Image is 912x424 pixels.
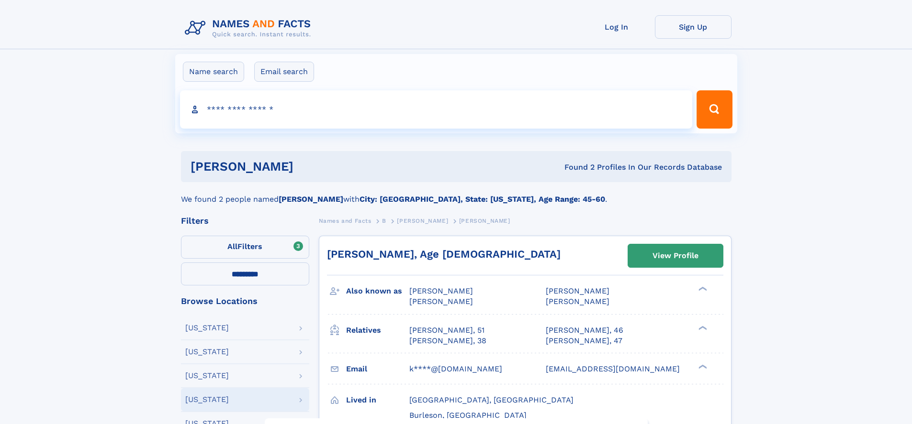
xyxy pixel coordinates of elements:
a: [PERSON_NAME], 46 [546,325,623,336]
span: [PERSON_NAME] [459,217,510,224]
span: [PERSON_NAME] [409,297,473,306]
span: B [382,217,386,224]
h3: Also known as [346,283,409,299]
div: ❯ [696,286,708,292]
h3: Email [346,361,409,377]
h1: [PERSON_NAME] [191,161,429,173]
span: [GEOGRAPHIC_DATA], [GEOGRAPHIC_DATA] [409,395,574,404]
span: [EMAIL_ADDRESS][DOMAIN_NAME] [546,364,680,373]
div: [US_STATE] [185,348,229,356]
a: [PERSON_NAME], 51 [409,325,484,336]
h3: Lived in [346,392,409,408]
a: Names and Facts [319,215,372,227]
div: ❯ [696,363,708,370]
span: Burleson, [GEOGRAPHIC_DATA] [409,411,527,420]
a: [PERSON_NAME], Age [DEMOGRAPHIC_DATA] [327,248,561,260]
a: Log In [578,15,655,39]
span: [PERSON_NAME] [546,297,609,306]
span: All [227,242,237,251]
a: [PERSON_NAME], 38 [409,336,486,346]
span: [PERSON_NAME] [546,286,609,295]
a: [PERSON_NAME], 47 [546,336,622,346]
div: Found 2 Profiles In Our Records Database [429,162,722,173]
img: Logo Names and Facts [181,15,319,41]
div: Browse Locations [181,297,309,305]
input: search input [180,90,693,129]
label: Name search [183,62,244,82]
a: B [382,215,386,227]
b: [PERSON_NAME] [279,195,343,204]
h3: Relatives [346,322,409,338]
div: [US_STATE] [185,324,229,332]
div: ❯ [696,325,708,331]
div: [US_STATE] [185,396,229,403]
b: City: [GEOGRAPHIC_DATA], State: [US_STATE], Age Range: 45-60 [360,195,605,204]
div: [US_STATE] [185,372,229,380]
span: [PERSON_NAME] [397,217,448,224]
span: [PERSON_NAME] [409,286,473,295]
a: [PERSON_NAME] [397,215,448,227]
label: Email search [254,62,314,82]
div: We found 2 people named with . [181,182,732,205]
button: Search Button [697,90,732,129]
div: Filters [181,217,309,225]
div: View Profile [653,245,698,267]
label: Filters [181,236,309,259]
a: Sign Up [655,15,732,39]
a: View Profile [628,244,723,267]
